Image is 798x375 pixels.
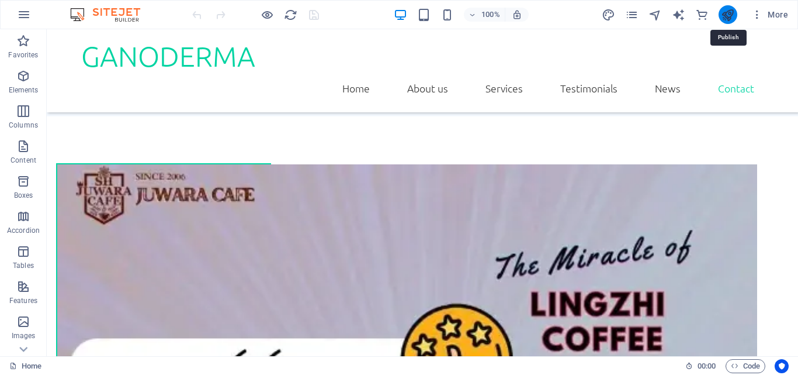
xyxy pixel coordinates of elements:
p: Features [9,296,37,305]
button: Click here to leave preview mode and continue editing [260,8,274,22]
button: 100% [464,8,505,22]
a: Click to cancel selection. Double-click to open Pages [9,359,41,373]
i: Commerce [695,8,709,22]
button: reload [283,8,297,22]
span: More [751,9,788,20]
button: Code [726,359,765,373]
p: Images [12,331,36,340]
button: pages [625,8,639,22]
i: Pages (Ctrl+Alt+S) [625,8,639,22]
i: AI Writer [672,8,685,22]
p: Favorites [8,50,38,60]
button: More [747,5,793,24]
button: design [602,8,616,22]
span: 00 00 [698,359,716,373]
p: Tables [13,261,34,270]
p: Content [11,156,36,165]
span: : [706,362,707,370]
p: Boxes [14,191,33,200]
i: Reload page [284,8,297,22]
p: Columns [9,121,38,130]
button: commerce [695,8,709,22]
button: publish [719,5,737,24]
i: On resize automatically adjust zoom level to fit chosen device. [512,9,522,20]
button: Usercentrics [775,359,789,373]
span: Code [731,359,760,373]
img: Editor Logo [67,8,155,22]
h6: Session time [685,359,716,373]
button: text_generator [672,8,686,22]
p: Elements [9,85,39,95]
i: Navigator [648,8,662,22]
h6: 100% [481,8,500,22]
button: navigator [648,8,662,22]
i: Design (Ctrl+Alt+Y) [602,8,615,22]
p: Accordion [7,226,40,235]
